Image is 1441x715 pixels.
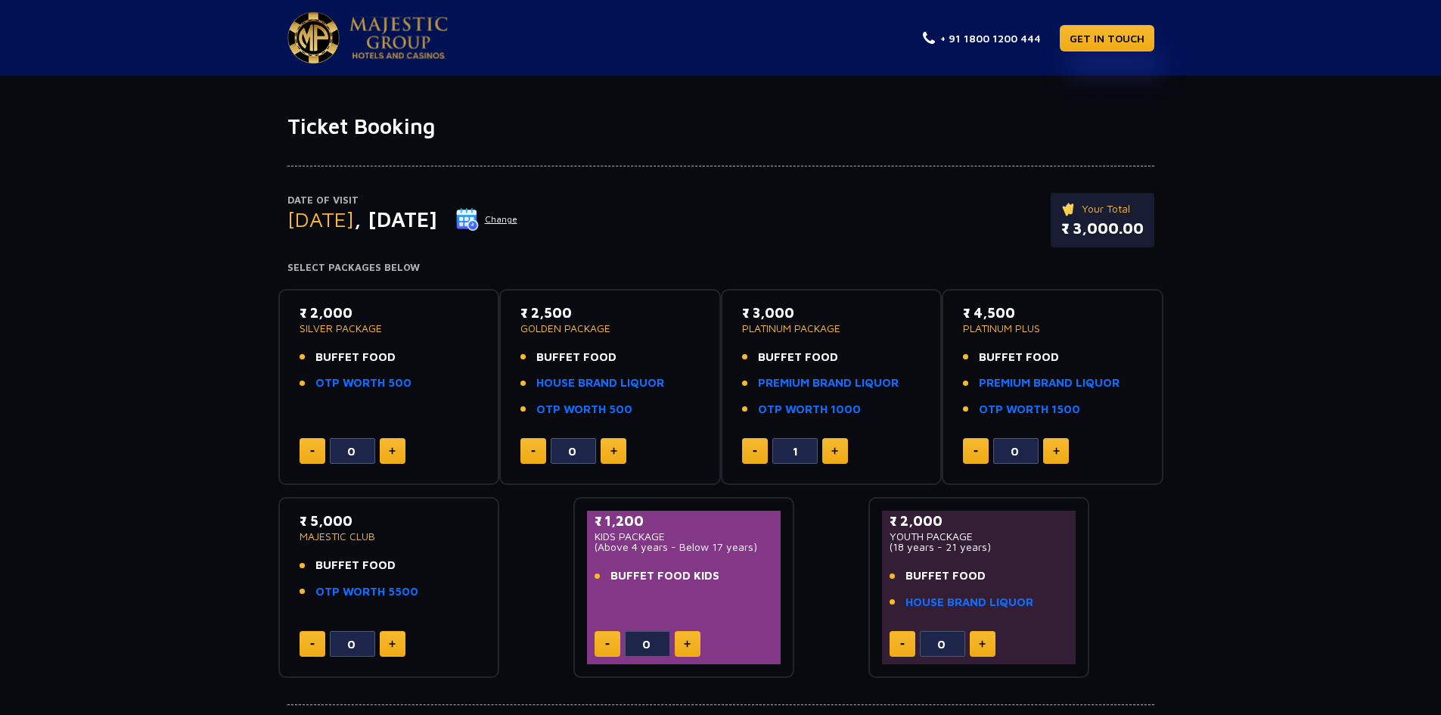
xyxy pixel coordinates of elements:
p: Date of Visit [287,193,518,208]
a: OTP WORTH 500 [315,375,411,392]
img: minus [974,450,978,452]
img: minus [605,643,610,645]
p: ₹ 2,000 [300,303,479,323]
a: OTP WORTH 1500 [979,401,1080,418]
p: KIDS PACKAGE [595,531,774,542]
img: minus [310,450,315,452]
a: OTP WORTH 5500 [315,583,418,601]
button: Change [455,207,518,232]
img: plus [831,447,838,455]
p: MAJESTIC CLUB [300,531,479,542]
p: GOLDEN PACKAGE [520,323,700,334]
p: ₹ 1,200 [595,511,774,531]
a: OTP WORTH 1000 [758,401,861,418]
img: plus [684,640,691,648]
p: ₹ 2,000 [890,511,1069,531]
span: BUFFET FOOD [315,557,396,574]
a: GET IN TOUCH [1060,25,1154,51]
p: ₹ 3,000.00 [1061,217,1144,240]
img: plus [979,640,986,648]
a: + 91 1800 1200 444 [923,30,1041,46]
img: minus [753,450,757,452]
p: ₹ 3,000 [742,303,921,323]
p: (Above 4 years - Below 17 years) [595,542,774,552]
p: PLATINUM PLUS [963,323,1142,334]
p: ₹ 5,000 [300,511,479,531]
a: HOUSE BRAND LIQUOR [905,594,1033,611]
span: , [DATE] [354,207,437,232]
span: BUFFET FOOD [979,349,1059,366]
img: plus [1053,447,1060,455]
img: plus [610,447,617,455]
h1: Ticket Booking [287,113,1154,139]
p: SILVER PACKAGE [300,323,479,334]
a: PREMIUM BRAND LIQUOR [758,375,899,392]
img: minus [900,643,905,645]
a: PREMIUM BRAND LIQUOR [979,375,1120,392]
p: PLATINUM PACKAGE [742,323,921,334]
p: (18 years - 21 years) [890,542,1069,552]
img: plus [389,447,396,455]
p: ₹ 4,500 [963,303,1142,323]
h4: Select Packages Below [287,262,1154,274]
p: Your Total [1061,201,1144,217]
img: Majestic Pride [287,12,340,64]
span: BUFFET FOOD [905,567,986,585]
span: BUFFET FOOD [758,349,838,366]
img: minus [531,450,536,452]
img: minus [310,643,315,645]
img: Majestic Pride [349,17,448,59]
span: BUFFET FOOD [536,349,616,366]
img: ticket [1061,201,1077,217]
a: OTP WORTH 500 [536,401,632,418]
span: BUFFET FOOD KIDS [610,567,719,585]
span: [DATE] [287,207,354,232]
a: HOUSE BRAND LIQUOR [536,375,664,392]
img: plus [389,640,396,648]
span: BUFFET FOOD [315,349,396,366]
p: YOUTH PACKAGE [890,531,1069,542]
p: ₹ 2,500 [520,303,700,323]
